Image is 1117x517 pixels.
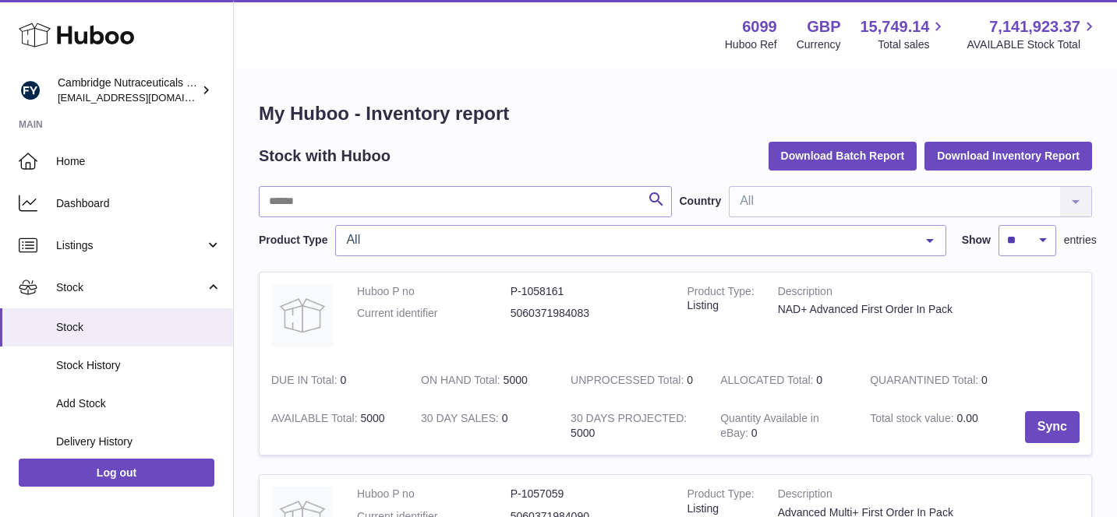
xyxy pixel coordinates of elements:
td: 0 [709,399,858,455]
td: 0 [709,361,858,399]
strong: GBP [807,16,840,37]
span: listing [688,299,719,311]
strong: Description [778,284,1020,303]
button: Download Inventory Report [924,142,1092,170]
td: 5000 [409,361,559,399]
span: AVAILABLE Stock Total [967,37,1098,52]
strong: DUE IN Total [271,374,340,390]
span: listing [688,502,719,515]
label: Product Type [259,233,327,248]
td: 0 [260,361,409,399]
h2: Stock with Huboo [259,146,391,167]
strong: ALLOCATED Total [720,374,816,390]
span: Stock [56,320,221,335]
dd: 5060371984083 [511,306,664,321]
td: 0 [409,399,559,455]
span: Home [56,154,221,169]
a: 7,141,923.37 AVAILABLE Stock Total [967,16,1098,52]
strong: Description [778,487,1020,505]
strong: ON HAND Total [421,374,504,390]
strong: Product Type [688,285,755,301]
img: product image [271,284,334,346]
span: All [342,232,914,248]
span: 0.00 [956,412,977,424]
strong: Total stock value [870,412,956,428]
strong: Quantity Available in eBay [720,412,819,443]
strong: 6099 [742,16,777,37]
span: 15,749.14 [860,16,929,37]
dd: P-1057059 [511,487,664,501]
span: Add Stock [56,396,221,411]
button: Download Batch Report [769,142,917,170]
a: Log out [19,459,214,487]
span: Dashboard [56,196,221,211]
strong: AVAILABLE Total [271,412,360,428]
strong: Product Type [688,487,755,504]
div: Cambridge Nutraceuticals Ltd [58,76,198,105]
h1: My Huboo - Inventory report [259,101,1092,126]
dt: Current identifier [357,306,511,321]
span: Total sales [878,37,947,52]
td: 5000 [559,399,709,455]
dt: Huboo P no [357,487,511,501]
span: Stock [56,280,205,295]
span: Stock History [56,358,221,373]
strong: UNPROCESSED Total [571,374,687,390]
td: 5000 [260,399,409,455]
dd: P-1058161 [511,284,664,299]
label: Show [962,233,991,248]
span: Delivery History [56,434,221,449]
td: 0 [559,361,709,399]
strong: 30 DAYS PROJECTED [571,412,687,428]
div: NAD+ Advanced First Order In Pack [778,302,1020,317]
span: entries [1064,233,1097,248]
span: [EMAIL_ADDRESS][DOMAIN_NAME] [58,91,229,104]
span: Listings [56,238,205,253]
label: Country [680,194,722,209]
div: Currency [797,37,841,52]
strong: QUARANTINED Total [870,374,981,390]
span: 7,141,923.37 [989,16,1080,37]
div: Huboo Ref [725,37,777,52]
strong: 30 DAY SALES [421,412,502,428]
button: Sync [1025,411,1080,443]
img: huboo@camnutra.com [19,79,42,102]
span: 0 [981,374,988,386]
a: 15,749.14 Total sales [860,16,947,52]
dt: Huboo P no [357,284,511,299]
